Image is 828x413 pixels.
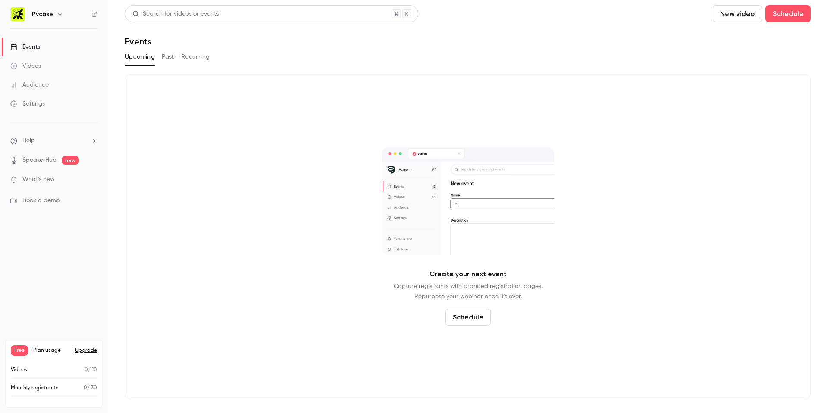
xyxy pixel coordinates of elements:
p: Capture registrants with branded registration pages. Repurpose your webinar once it's over. [394,281,543,302]
p: Monthly registrants [11,384,59,392]
span: Plan usage [33,347,70,354]
span: 0 [85,367,88,372]
button: Past [162,50,174,64]
a: SpeakerHub [22,156,56,165]
div: Audience [10,81,49,89]
span: Free [11,345,28,356]
p: / 30 [84,384,97,392]
p: Create your next event [430,269,507,279]
div: Settings [10,100,45,108]
button: Recurring [181,50,210,64]
h6: Pvcase [32,10,53,19]
button: Schedule [765,5,811,22]
span: 0 [84,385,87,391]
h1: Events [125,36,151,47]
li: help-dropdown-opener [10,136,97,145]
div: Videos [10,62,41,70]
span: Help [22,136,35,145]
p: Videos [11,366,27,374]
span: What's new [22,175,55,184]
button: Schedule [445,309,491,326]
img: Pvcase [11,7,25,21]
div: Events [10,43,40,51]
p: / 10 [85,366,97,374]
button: Upgrade [75,347,97,354]
span: new [62,156,79,165]
span: Book a demo [22,196,60,205]
div: Search for videos or events [132,9,219,19]
button: Upcoming [125,50,155,64]
button: New video [713,5,762,22]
